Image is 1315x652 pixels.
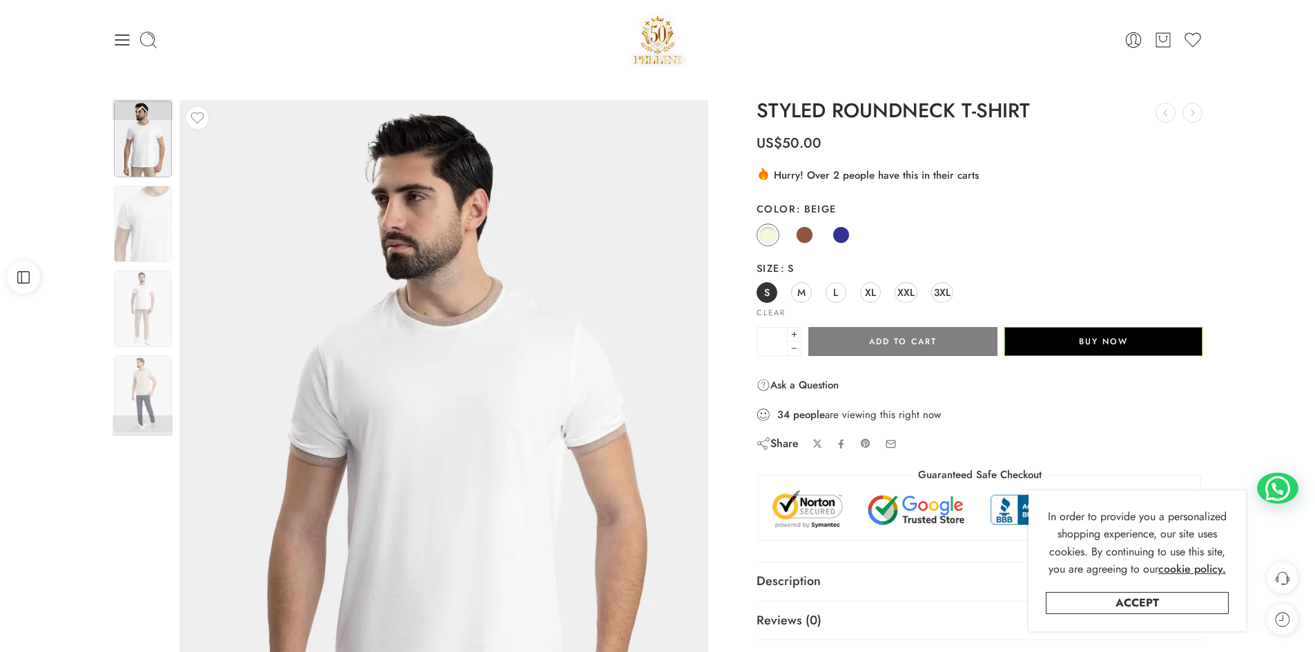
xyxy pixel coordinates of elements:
[628,10,688,69] a: Pellini -
[865,283,876,302] span: XL
[793,408,825,422] strong: people
[911,468,1049,482] legend: Guaranteed Safe Checkout
[777,408,790,422] strong: 34
[757,133,821,153] bdi: 50.00
[934,283,951,302] span: 3XL
[931,282,953,303] a: 3XL
[1183,30,1202,50] a: Wishlist
[769,489,1191,530] img: Trust
[757,166,1203,183] div: Hurry! Over 2 people have this in their carts
[1046,592,1229,614] a: Accept
[1048,508,1227,577] span: In order to provide you a personalized shopping experience, our site uses cookies. By continuing ...
[796,201,837,216] span: Beige
[812,439,823,449] a: Share on X
[764,283,770,302] span: S
[897,283,915,302] span: XXL
[757,436,799,451] div: Share
[114,355,172,432] img: New-items8
[833,283,838,302] span: L
[757,309,786,317] a: Clear options
[757,133,782,153] span: US$
[757,562,1203,601] a: Description
[757,407,1203,422] div: are viewing this right now
[895,282,917,303] a: XXL
[757,377,839,393] a: Ask a Question
[757,602,1203,640] a: Reviews (0)
[860,282,881,303] a: XL
[836,439,846,449] a: Share on Facebook
[114,186,172,262] img: New-items8
[1124,30,1143,50] a: Login / Register
[780,261,795,275] span: S
[797,283,806,302] span: M
[757,327,788,356] input: Product quantity
[808,327,997,356] button: Add to cart
[114,101,172,177] img: New-items8
[885,438,897,450] a: Email to your friends
[757,261,1203,275] label: Size
[114,270,172,347] img: New-items8
[757,100,1203,122] h1: STYLED ROUNDNECK T-SHIRT
[1158,560,1226,578] a: cookie policy.
[1004,327,1202,356] button: Buy Now
[757,282,777,303] a: S
[1153,30,1173,50] a: Cart
[826,282,846,303] a: L
[757,202,1203,216] label: Color
[628,10,688,69] img: Pellini
[860,438,871,449] a: Pin on Pinterest
[791,282,812,303] a: M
